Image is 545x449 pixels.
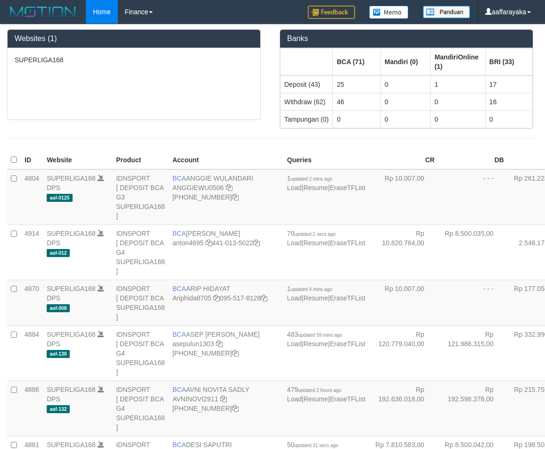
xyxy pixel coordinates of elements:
[173,294,212,302] a: Ariphida8705
[485,75,532,93] td: 17
[287,331,342,338] span: 483
[173,386,186,393] span: BCA
[438,280,508,325] td: - - -
[281,48,333,75] th: Group: activate to sort column ascending
[21,280,43,325] td: 4870
[173,230,186,237] span: BCA
[485,93,532,110] td: 16
[213,294,220,302] a: Copy Ariphida8705 to clipboard
[261,294,267,302] a: Copy 0955178128 to clipboard
[287,175,332,182] span: 1
[380,110,430,128] td: 0
[287,386,341,393] span: 479
[21,169,43,225] td: 4804
[438,151,508,169] th: DB
[438,325,508,381] td: Rp 121.986.315,00
[430,48,485,75] th: Group: activate to sort column ascending
[333,110,380,128] td: 0
[369,325,438,381] td: Rp 120.779.040,00
[47,304,70,312] span: aaf-008
[43,280,112,325] td: DPS
[173,184,224,191] a: ANGGIEWU0506
[308,6,355,19] img: Feedback.jpg
[369,224,438,280] td: Rp 10.820.764,00
[21,151,43,169] th: ID
[291,287,332,292] span: updated 4 mins ago
[380,48,430,75] th: Group: activate to sort column ascending
[47,405,70,413] span: aaf-132
[430,110,485,128] td: 0
[330,239,365,247] a: EraseTFList
[369,169,438,225] td: Rp 10.007,00
[369,280,438,325] td: Rp 10.007,00
[294,232,335,237] span: updated 2 secs ago
[169,381,283,436] td: AVNI NOVITA SADLY [PHONE_NUMBER]
[287,386,365,403] span: | |
[232,193,239,201] a: Copy 4062213373 to clipboard
[173,395,218,403] a: AVNINOVI2911
[287,285,365,302] span: | |
[112,280,169,325] td: IDNSPORT [ DEPOSIT BCA SUPERLIGA168 ]
[291,176,332,182] span: updated 2 mins ago
[330,340,365,348] a: EraseTFList
[304,395,328,403] a: Resume
[43,325,112,381] td: DPS
[47,386,96,393] a: SUPERLIGA168
[287,239,302,247] a: Load
[304,239,328,247] a: Resume
[330,184,365,191] a: EraseTFList
[173,175,186,182] span: BCA
[47,230,96,237] a: SUPERLIGA168
[430,93,485,110] td: 0
[226,184,232,191] a: Copy ANGGIEWU0506 to clipboard
[298,388,341,393] span: updated 2 hours ago
[294,443,338,448] span: updated 31 secs ago
[21,224,43,280] td: 4914
[287,230,365,247] span: | |
[380,75,430,93] td: 0
[7,5,79,19] img: MOTION_logo.png
[47,285,96,292] a: SUPERLIGA168
[380,93,430,110] td: 0
[253,239,260,247] a: Copy 4410135022 to clipboard
[47,175,96,182] a: SUPERLIGA168
[169,280,283,325] td: ARIP HIDAYAT 095-517-8128
[173,340,214,348] a: asepulun1303
[485,48,532,75] th: Group: activate to sort column ascending
[43,381,112,436] td: DPS
[169,224,283,280] td: [PERSON_NAME] 441-013-5022
[43,224,112,280] td: DPS
[287,184,302,191] a: Load
[112,169,169,225] td: IDNSPORT [ DEPOSIT BCA G3 SUPERLIGA168 ]
[112,381,169,436] td: IDNSPORT [ DEPOSIT BCA G4 SUPERLIGA168 ]
[15,55,253,65] p: SUPERLIGA168
[287,441,338,449] span: 50
[287,34,526,43] h3: Banks
[281,93,333,110] td: Withdraw (62)
[47,249,70,257] span: aaf-012
[287,395,302,403] a: Load
[430,75,485,93] td: 1
[369,6,409,19] img: Button%20Memo.svg
[287,230,336,237] span: 70
[485,110,532,128] td: 0
[287,331,365,348] span: | |
[112,224,169,280] td: IDNSPORT [ DEPOSIT BCA G4 SUPERLIGA168 ]
[438,224,508,280] td: Rp 8.500.035,00
[216,340,223,348] a: Copy asepulun1303 to clipboard
[169,325,283,381] td: ASEP [PERSON_NAME] [PHONE_NUMBER]
[169,151,283,169] th: Account
[173,239,204,247] a: anton4695
[47,331,96,338] a: SUPERLIGA168
[304,340,328,348] a: Resume
[287,340,302,348] a: Load
[47,194,73,202] span: aaf-0125
[333,48,380,75] th: Group: activate to sort column ascending
[173,441,186,449] span: BCA
[330,294,365,302] a: EraseTFList
[15,34,253,43] h3: Websites (1)
[330,395,365,403] a: EraseTFList
[281,110,333,128] td: Tampungan (0)
[169,169,283,225] td: ANGGIE WULANDARI [PHONE_NUMBER]
[21,325,43,381] td: 4884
